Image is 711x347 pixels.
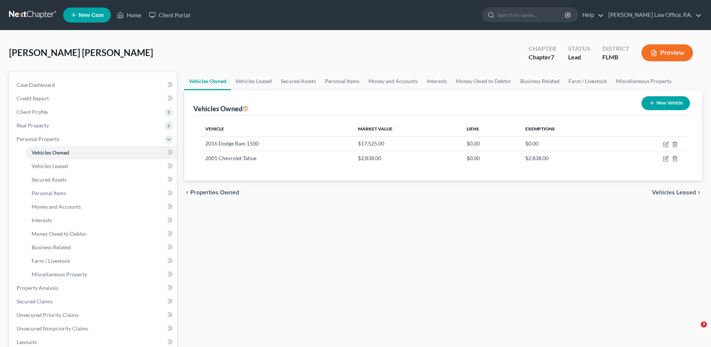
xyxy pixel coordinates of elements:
[701,321,707,327] span: 3
[564,72,611,90] a: Farm / Livestock
[652,189,702,195] button: Vehicles Leased chevron_right
[11,78,177,92] a: Case Dashboard
[579,8,604,22] a: Help
[352,136,461,151] td: $17,525.00
[32,244,71,250] span: Business Related
[17,312,79,318] span: Unsecured Priority Claims
[452,72,516,90] a: Money Owed to Debtor
[276,72,320,90] a: Secured Assets
[17,136,59,142] span: Personal Property
[641,96,690,110] button: New Vehicle
[11,322,177,335] a: Unsecured Nonpriority Claims
[364,72,422,90] a: Money and Accounts
[605,8,702,22] a: [PERSON_NAME] Law Office, P.A.
[641,44,693,61] button: Preview
[79,12,104,18] span: New Case
[497,8,566,22] input: Search by name...
[184,72,231,90] a: Vehicles Owned
[602,53,629,62] div: FLMB
[32,217,52,223] span: Interests
[26,146,177,159] a: Vehicles Owned
[26,254,177,268] a: Farm / Livestock
[199,136,352,151] td: 2016 Dodge Ram 1500
[11,295,177,308] a: Secured Claims
[145,8,194,22] a: Client Portal
[32,258,70,264] span: Farm / Livestock
[11,281,177,295] a: Property Analysis
[568,53,590,62] div: Lead
[461,136,519,151] td: $0.00
[17,95,49,102] span: Credit Report
[568,44,590,53] div: Status
[193,104,249,113] div: Vehicles Owned
[516,72,564,90] a: Business Related
[461,121,519,136] th: Liens
[17,285,58,291] span: Property Analysis
[519,121,617,136] th: Exemptions
[17,339,37,345] span: Lawsuits
[26,214,177,227] a: Interests
[9,47,153,58] span: [PERSON_NAME] [PERSON_NAME]
[32,176,67,183] span: Secured Assets
[320,72,364,90] a: Personal Items
[422,72,452,90] a: Interests
[231,72,276,90] a: Vehicles Leased
[190,189,239,195] span: Properties Owned
[32,163,68,169] span: Vehicles Leased
[652,189,696,195] span: Vehicles Leased
[529,44,556,53] div: Chapter
[461,151,519,165] td: $0.00
[113,8,145,22] a: Home
[26,159,177,173] a: Vehicles Leased
[519,136,617,151] td: $0.00
[11,308,177,322] a: Unsecured Priority Claims
[26,173,177,186] a: Secured Assets
[352,151,461,165] td: $2,838.00
[26,241,177,254] a: Business Related
[529,53,556,62] div: Chapter
[17,82,55,88] span: Case Dashboard
[17,325,88,332] span: Unsecured Nonpriority Claims
[26,186,177,200] a: Personal Items
[184,189,190,195] i: chevron_left
[26,227,177,241] a: Money Owed to Debtor
[199,121,352,136] th: Vehicle
[17,298,53,305] span: Secured Claims
[32,230,87,237] span: Money Owed to Debtor
[602,44,629,53] div: District
[551,53,554,61] span: 7
[685,321,703,339] iframe: Intercom live chat
[26,200,177,214] a: Money and Accounts
[32,190,66,196] span: Personal Items
[17,122,49,129] span: Real Property
[519,151,617,165] td: $2,838.00
[26,268,177,281] a: Miscellaneous Property
[32,271,87,277] span: Miscellaneous Property
[611,72,676,90] a: Miscellaneous Property
[184,189,239,195] button: chevron_left Properties Owned
[11,92,177,105] a: Credit Report
[199,151,352,165] td: 2001 Chevrolet Tahoe
[696,189,702,195] i: chevron_right
[17,109,48,115] span: Client Profile
[32,149,69,156] span: Vehicles Owned
[32,203,81,210] span: Money and Accounts
[352,121,461,136] th: Market Value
